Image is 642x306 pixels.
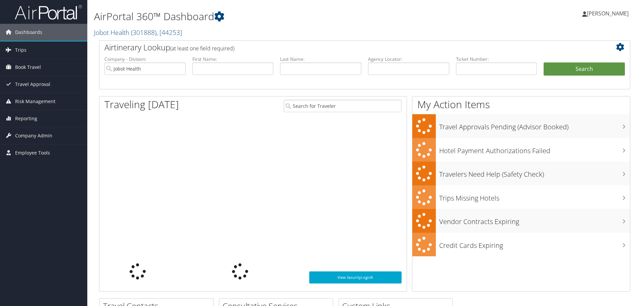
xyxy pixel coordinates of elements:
[15,42,27,58] span: Trips
[15,127,52,144] span: Company Admin
[156,28,182,37] span: , [ 44253 ]
[94,28,182,37] a: Jobot Health
[104,56,186,62] label: Company - Division:
[587,10,629,17] span: [PERSON_NAME]
[412,233,630,257] a: Credit Cards Expiring
[280,56,361,62] label: Last Name:
[439,143,630,156] h3: Hotel Payment Authorizations Failed
[15,93,55,110] span: Risk Management
[439,119,630,132] h3: Travel Approvals Pending (Advisor Booked)
[284,100,402,112] input: Search for Traveler
[412,185,630,209] a: Trips Missing Hotels
[412,97,630,112] h1: My Action Items
[582,3,635,24] a: [PERSON_NAME]
[439,214,630,226] h3: Vendor Contracts Expiring
[309,271,402,283] a: View SecurityLogic®
[192,56,274,62] label: First Name:
[412,209,630,233] a: Vendor Contracts Expiring
[170,45,234,52] span: (at least one field required)
[456,56,537,62] label: Ticket Number:
[412,138,630,162] a: Hotel Payment Authorizations Failed
[15,24,42,41] span: Dashboards
[439,237,630,250] h3: Credit Cards Expiring
[412,114,630,138] a: Travel Approvals Pending (Advisor Booked)
[104,42,581,53] h2: Airtinerary Lookup
[439,190,630,203] h3: Trips Missing Hotels
[104,97,179,112] h1: Traveling [DATE]
[15,76,50,93] span: Travel Approval
[15,144,50,161] span: Employee Tools
[368,56,449,62] label: Agency Locator:
[439,166,630,179] h3: Travelers Need Help (Safety Check)
[94,9,455,24] h1: AirPortal 360™ Dashboard
[15,59,41,76] span: Book Travel
[15,4,82,20] img: airportal-logo.png
[544,62,625,76] button: Search
[15,110,37,127] span: Reporting
[412,162,630,185] a: Travelers Need Help (Safety Check)
[131,28,156,37] span: ( 301888 )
